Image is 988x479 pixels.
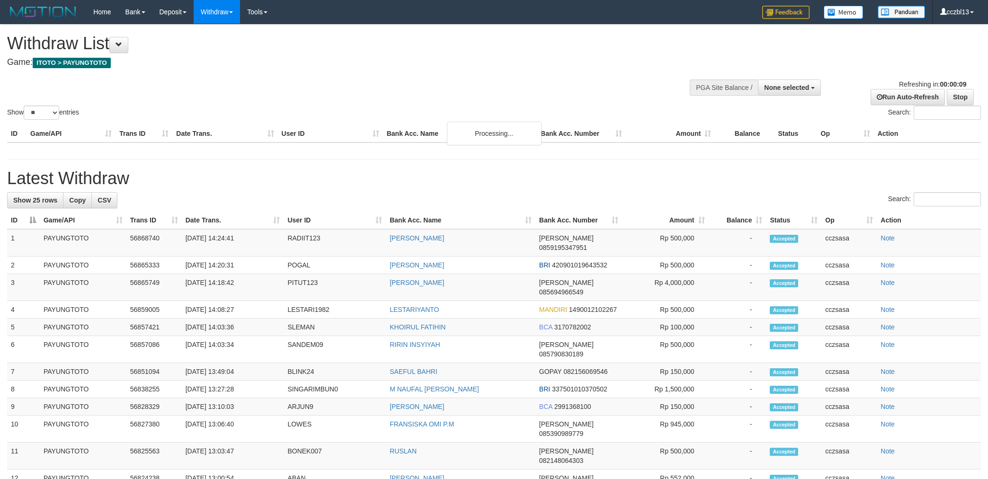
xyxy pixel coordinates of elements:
th: Action [877,212,981,229]
a: [PERSON_NAME] [390,234,444,242]
td: PAYUNGTOTO [40,336,126,363]
td: PAYUNGTOTO [40,301,126,319]
td: - [709,398,766,416]
td: - [709,229,766,257]
a: Note [881,420,895,428]
td: [DATE] 14:18:42 [182,274,284,301]
span: Accepted [770,448,798,456]
td: 56838255 [126,381,182,398]
td: 6 [7,336,40,363]
td: - [709,416,766,443]
span: Copy 085790830189 to clipboard [539,350,583,358]
td: PAYUNGTOTO [40,443,126,470]
span: Copy 3170782002 to clipboard [554,323,591,331]
img: MOTION_logo.png [7,5,79,19]
span: BCA [539,403,552,410]
a: Note [881,447,895,455]
a: SAEFUL BAHRI [390,368,437,375]
th: Status [774,125,817,142]
span: Accepted [770,421,798,429]
td: 56857086 [126,336,182,363]
span: Accepted [770,386,798,394]
td: 7 [7,363,40,381]
label: Search: [888,192,981,206]
td: 9 [7,398,40,416]
td: cczsasa [821,443,877,470]
th: Bank Acc. Name: activate to sort column ascending [386,212,535,229]
div: PGA Site Balance / [690,80,758,96]
td: Rp 1,500,000 [622,381,709,398]
td: PAYUNGTOTO [40,257,126,274]
span: [PERSON_NAME] [539,279,594,286]
span: Refreshing in: [899,80,966,88]
td: cczsasa [821,274,877,301]
img: panduan.png [878,6,925,18]
td: [DATE] 14:03:34 [182,336,284,363]
input: Search: [914,106,981,120]
th: Bank Acc. Number [537,125,626,142]
span: ITOTO > PAYUNGTOTO [33,58,111,68]
td: 56865333 [126,257,182,274]
h1: Withdraw List [7,34,649,53]
span: Accepted [770,341,798,349]
th: Status: activate to sort column ascending [766,212,821,229]
td: [DATE] 13:03:47 [182,443,284,470]
span: Copy 337501010370502 to clipboard [552,385,607,393]
th: Amount: activate to sort column ascending [622,212,709,229]
td: 8 [7,381,40,398]
th: Balance [715,125,774,142]
td: - [709,301,766,319]
td: 4 [7,301,40,319]
td: - [709,381,766,398]
td: 11 [7,443,40,470]
a: [PERSON_NAME] [390,403,444,410]
td: Rp 100,000 [622,319,709,336]
td: 56828329 [126,398,182,416]
a: Note [881,279,895,286]
td: 56825563 [126,443,182,470]
a: Note [881,306,895,313]
span: CSV [98,196,111,204]
td: Rp 500,000 [622,301,709,319]
img: Button%20Memo.svg [824,6,863,19]
td: Rp 4,000,000 [622,274,709,301]
td: cczsasa [821,336,877,363]
td: [DATE] 13:49:04 [182,363,284,381]
th: Date Trans. [172,125,277,142]
h4: Game: [7,58,649,67]
select: Showentries [24,106,59,120]
td: 1 [7,229,40,257]
span: [PERSON_NAME] [539,341,594,348]
span: BRI [539,385,550,393]
a: CSV [91,192,117,208]
a: Note [881,341,895,348]
td: [DATE] 13:06:40 [182,416,284,443]
span: BCA [539,323,552,331]
td: Rp 150,000 [622,398,709,416]
td: 56851094 [126,363,182,381]
td: BONEK007 [284,443,386,470]
td: cczsasa [821,398,877,416]
span: Accepted [770,279,798,287]
span: Copy 1490012102267 to clipboard [569,306,617,313]
a: RUSLAN [390,447,417,455]
span: Accepted [770,368,798,376]
a: Show 25 rows [7,192,63,208]
th: ID [7,125,27,142]
a: Note [881,368,895,375]
td: 3 [7,274,40,301]
td: cczsasa [821,416,877,443]
td: LOWES [284,416,386,443]
td: ARJUN9 [284,398,386,416]
a: RIRIN INSYIYAH [390,341,440,348]
td: - [709,274,766,301]
strong: 00:00:09 [940,80,966,88]
span: Copy 420901019643532 to clipboard [552,261,607,269]
td: - [709,363,766,381]
th: Op: activate to sort column ascending [821,212,877,229]
span: Copy 085390989779 to clipboard [539,430,583,437]
span: Copy [69,196,86,204]
td: PAYUNGTOTO [40,319,126,336]
label: Show entries [7,106,79,120]
span: [PERSON_NAME] [539,234,594,242]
